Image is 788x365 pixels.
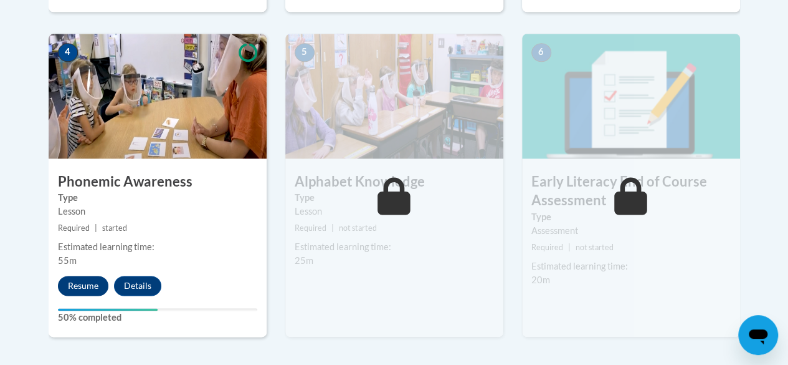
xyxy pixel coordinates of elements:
span: 6 [531,43,551,62]
span: | [95,223,97,233]
span: 4 [58,43,78,62]
span: Required [295,223,326,233]
div: Your progress [58,308,158,311]
div: Estimated learning time: [531,260,731,273]
span: 55m [58,255,77,266]
span: Required [531,243,563,252]
div: Lesson [58,205,257,218]
div: Assessment [531,224,731,238]
span: started [102,223,127,233]
span: not started [339,223,377,233]
img: Course Image [522,34,740,158]
span: 5 [295,43,315,62]
label: 50% completed [58,311,257,324]
h3: Alphabet Knowledge [285,172,503,192]
span: 25m [295,255,313,266]
h3: Early Literacy End of Course Assessment [522,172,740,211]
iframe: Button to launch messaging window [738,315,778,355]
span: not started [576,243,614,252]
button: Resume [58,276,108,296]
span: | [331,223,334,233]
div: Lesson [295,205,494,218]
img: Course Image [285,34,503,158]
img: Course Image [49,34,267,158]
h3: Phonemic Awareness [49,172,267,192]
span: Required [58,223,90,233]
div: Estimated learning time: [58,240,257,254]
span: 20m [531,275,550,285]
label: Type [531,210,731,224]
span: | [568,243,571,252]
div: Estimated learning time: [295,240,494,254]
label: Type [295,191,494,205]
button: Details [114,276,161,296]
label: Type [58,191,257,205]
